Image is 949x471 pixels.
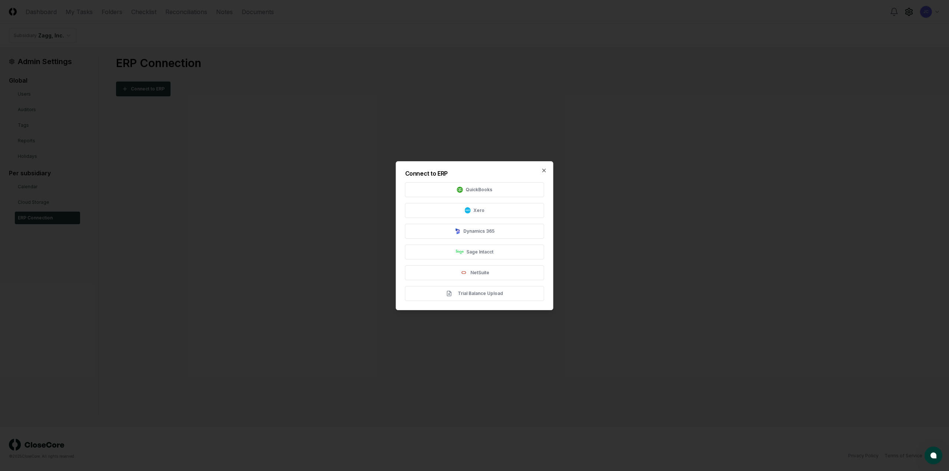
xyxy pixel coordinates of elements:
button: Dynamics 365 [405,224,544,239]
img: NetSuite [460,270,467,276]
img: Dynamics 365 [454,228,460,234]
img: QuickBooks [457,187,463,193]
button: Xero [405,203,544,218]
button: QuickBooks [405,182,544,197]
button: Trial Balance Upload [405,286,544,301]
img: Xero [464,207,470,213]
button: NetSuite [405,265,544,280]
button: Sage Intacct [405,245,544,259]
img: Sage Intacct [456,250,463,254]
h2: Connect to ERP [405,170,544,176]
